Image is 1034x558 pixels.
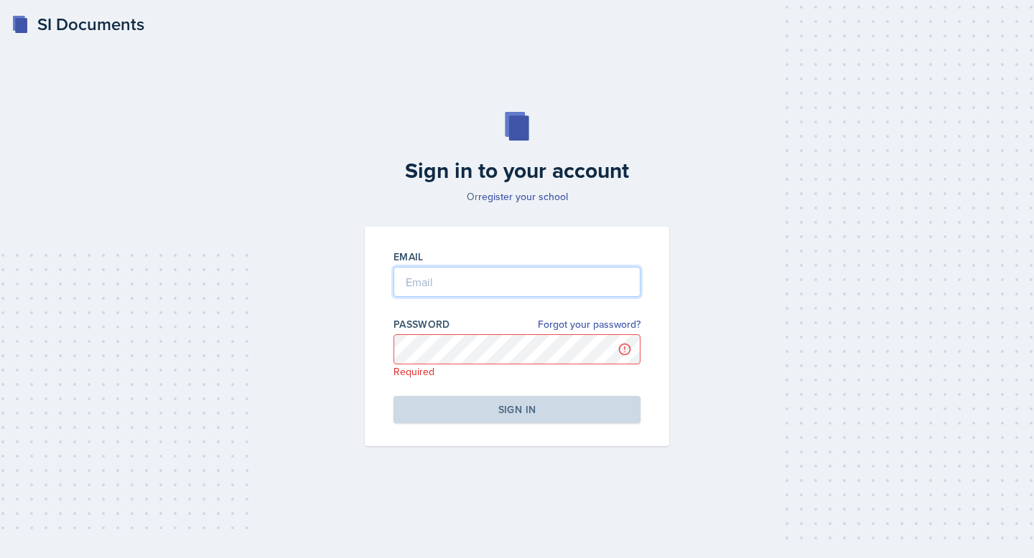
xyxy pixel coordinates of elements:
[538,317,641,332] a: Forgot your password?
[393,250,424,264] label: Email
[393,396,641,423] button: Sign in
[498,402,536,417] div: Sign in
[393,317,450,331] label: Password
[356,158,678,184] h2: Sign in to your account
[393,267,641,297] input: Email
[11,11,144,37] a: SI Documents
[393,364,641,379] p: Required
[478,189,568,204] a: register your school
[356,189,678,204] p: Or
